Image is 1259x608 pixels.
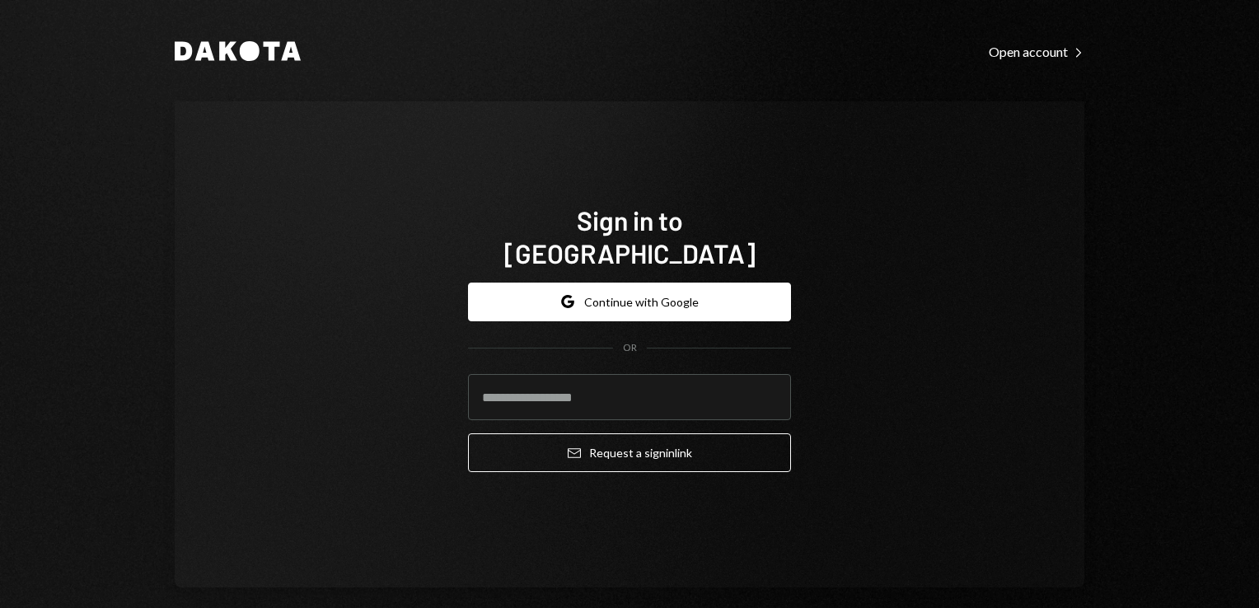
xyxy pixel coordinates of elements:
h1: Sign in to [GEOGRAPHIC_DATA] [468,203,791,269]
div: Open account [989,44,1084,60]
div: OR [623,341,637,355]
button: Request a signinlink [468,433,791,472]
a: Open account [989,42,1084,60]
button: Continue with Google [468,283,791,321]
